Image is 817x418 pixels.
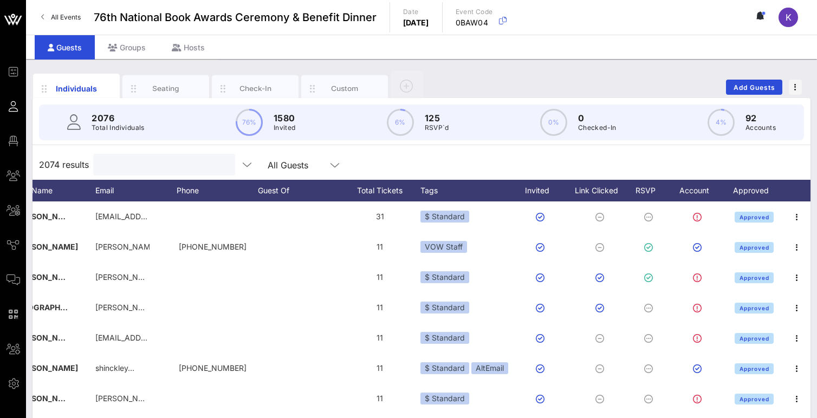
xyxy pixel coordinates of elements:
[779,8,798,27] div: K
[425,122,449,133] p: RSVP`d
[179,363,247,373] span: +16789771254
[231,83,280,94] div: Check-In
[739,396,769,402] span: Approved
[420,332,469,344] div: $ Standard
[177,180,258,201] div: Phone
[35,9,87,26] a: All Events
[786,12,792,23] span: K
[95,35,159,60] div: Groups
[95,394,351,403] span: [PERSON_NAME][EMAIL_ADDRESS][PERSON_NAME][DOMAIN_NAME]
[339,383,420,414] div: 11
[339,262,420,292] div: 11
[745,112,776,125] p: 92
[95,333,226,342] span: [EMAIL_ADDRESS][DOMAIN_NAME]
[420,393,469,404] div: $ Standard
[14,394,78,403] span: [PERSON_NAME]
[735,242,774,253] button: Approved
[339,323,420,353] div: 11
[39,158,89,171] span: 2074 results
[513,180,572,201] div: Invited
[95,232,150,262] p: [PERSON_NAME]@v…
[142,83,190,94] div: Seating
[14,272,78,282] span: [PERSON_NAME]
[420,180,513,201] div: Tags
[159,35,218,60] div: Hosts
[420,211,469,223] div: $ Standard
[14,363,78,373] span: [PERSON_NAME]
[14,212,78,221] span: [PERSON_NAME]
[456,17,493,28] p: 0BAW04
[578,112,617,125] p: 0
[92,122,145,133] p: Total Individuals
[745,122,776,133] p: Accounts
[735,272,774,283] button: Approved
[729,180,783,201] div: Approved
[403,6,429,17] p: Date
[739,275,769,281] span: Approved
[35,35,95,60] div: Guests
[420,241,467,253] div: VOW Staff
[735,212,774,223] button: Approved
[92,112,145,125] p: 2076
[14,333,78,342] span: [PERSON_NAME]
[268,160,308,170] div: All Guests
[261,154,348,175] div: All Guests
[456,6,493,17] p: Event Code
[339,180,420,201] div: Total Tickets
[339,292,420,323] div: 11
[425,112,449,125] p: 125
[420,362,469,374] div: $ Standard
[735,303,774,313] button: Approved
[95,272,288,282] span: [PERSON_NAME][EMAIL_ADDRESS][DOMAIN_NAME]
[51,13,81,21] span: All Events
[95,212,226,221] span: [EMAIL_ADDRESS][DOMAIN_NAME]
[14,242,78,251] span: [PERSON_NAME]
[14,180,95,201] div: Last Name
[670,180,729,201] div: Account
[95,303,351,312] span: [PERSON_NAME][EMAIL_ADDRESS][PERSON_NAME][DOMAIN_NAME]
[735,363,774,374] button: Approved
[94,9,377,25] span: 76th National Book Awards Ceremony & Benefit Dinner
[339,232,420,262] div: 11
[420,271,469,283] div: $ Standard
[726,80,782,95] button: Add Guests
[95,353,134,383] p: shinckley…
[739,244,769,251] span: Approved
[274,122,296,133] p: Invited
[14,303,93,312] span: [GEOGRAPHIC_DATA]
[339,353,420,383] div: 11
[735,394,774,404] button: Approved
[739,214,769,220] span: Approved
[632,180,670,201] div: RSVP
[321,83,369,94] div: Custom
[53,83,101,94] div: Individuals
[739,305,769,311] span: Approved
[274,112,296,125] p: 1580
[735,333,774,344] button: Approved
[739,335,769,342] span: Approved
[471,362,508,374] div: AltEmail
[572,180,632,201] div: Link Clicked
[179,242,247,251] span: +639055402900
[339,201,420,232] div: 31
[578,122,617,133] p: Checked-In
[733,83,776,92] span: Add Guests
[403,17,429,28] p: [DATE]
[95,180,177,201] div: Email
[739,365,769,372] span: Approved
[420,302,469,313] div: $ Standard
[258,180,339,201] div: Guest Of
